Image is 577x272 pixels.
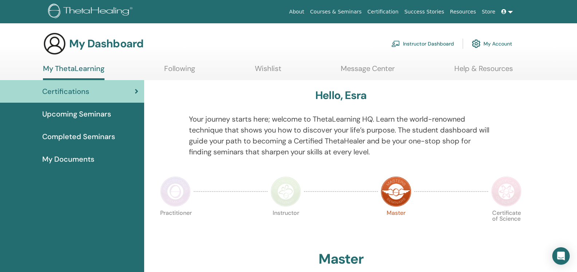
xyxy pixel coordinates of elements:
h3: Hello, Esra [315,89,367,102]
p: Your journey starts here; welcome to ThetaLearning HQ. Learn the world-renowned technique that sh... [189,114,493,157]
a: Message Center [341,64,395,78]
img: Master [381,176,411,207]
a: Success Stories [402,5,447,19]
a: Instructor Dashboard [391,36,454,52]
a: Resources [447,5,479,19]
h2: Master [319,251,364,268]
img: Instructor [270,176,301,207]
a: Following [164,64,195,78]
p: Certificate of Science [491,210,522,241]
a: Wishlist [255,64,281,78]
span: Completed Seminars [42,131,115,142]
div: Open Intercom Messenger [552,247,570,265]
p: Practitioner [160,210,191,241]
img: chalkboard-teacher.svg [391,40,400,47]
span: Upcoming Seminars [42,109,111,119]
span: My Documents [42,154,94,165]
a: Help & Resources [454,64,513,78]
a: About [286,5,307,19]
h3: My Dashboard [69,37,143,50]
a: Certification [364,5,401,19]
a: Store [479,5,498,19]
p: Master [381,210,411,241]
img: logo.png [48,4,135,20]
a: My Account [472,36,512,52]
p: Instructor [270,210,301,241]
img: cog.svg [472,38,481,50]
img: Practitioner [160,176,191,207]
a: Courses & Seminars [307,5,365,19]
img: Certificate of Science [491,176,522,207]
img: generic-user-icon.jpg [43,32,66,55]
span: Certifications [42,86,89,97]
a: My ThetaLearning [43,64,104,80]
